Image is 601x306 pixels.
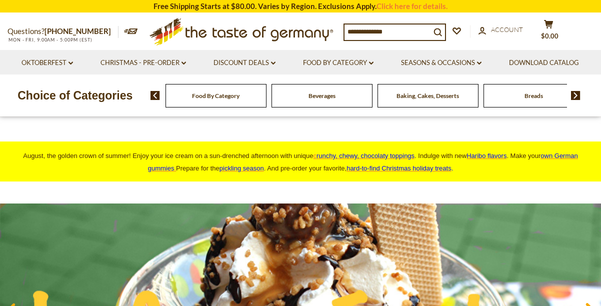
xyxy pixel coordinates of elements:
[44,26,111,35] a: [PHONE_NUMBER]
[308,92,335,99] a: Beverages
[491,25,523,33] span: Account
[466,152,506,159] a: Haribo flavors
[376,1,447,10] a: Click here for details.
[478,24,523,35] a: Account
[346,164,451,172] a: hard-to-find Christmas holiday treats
[346,164,453,172] span: .
[313,152,415,159] a: crunchy, chewy, chocolaty toppings
[100,57,186,68] a: Christmas - PRE-ORDER
[213,57,275,68] a: Discount Deals
[524,92,543,99] a: Breads
[7,37,92,42] span: MON - FRI, 9:00AM - 5:00PM (EST)
[219,164,264,172] a: pickling season
[396,92,459,99] a: Baking, Cakes, Desserts
[571,91,580,100] img: next arrow
[533,19,563,44] button: $0.00
[7,25,118,38] p: Questions?
[192,92,239,99] a: Food By Category
[316,152,414,159] span: runchy, chewy, chocolaty toppings
[401,57,481,68] a: Seasons & Occasions
[303,57,373,68] a: Food By Category
[150,91,160,100] img: previous arrow
[21,57,73,68] a: Oktoberfest
[541,32,558,40] span: $0.00
[509,57,579,68] a: Download Catalog
[23,152,577,172] span: August, the golden crown of summer! Enjoy your ice cream on a sun-drenched afternoon with unique ...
